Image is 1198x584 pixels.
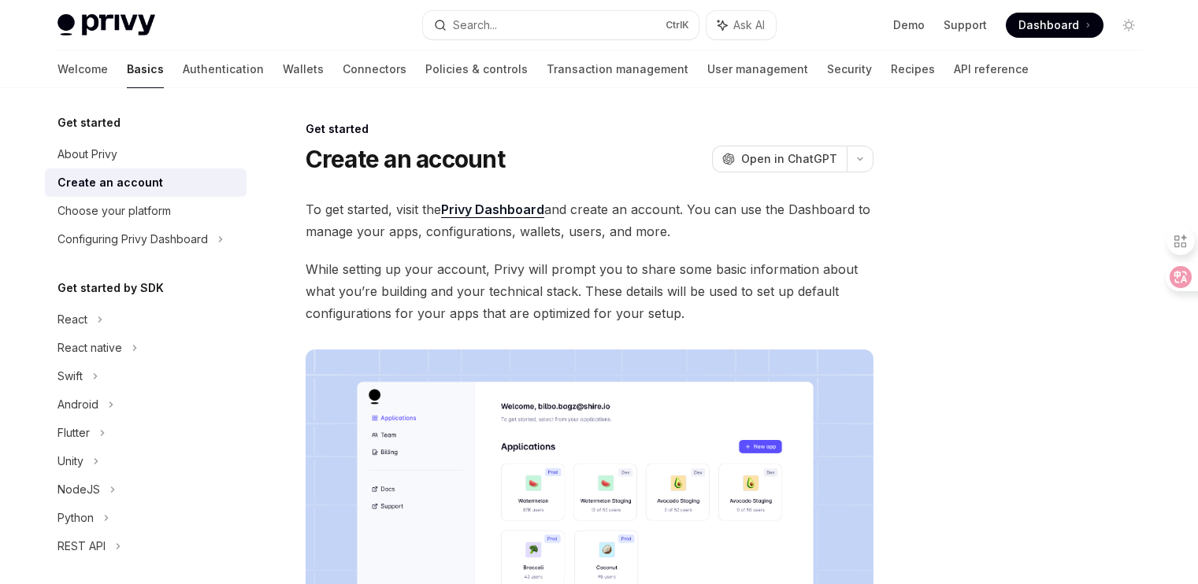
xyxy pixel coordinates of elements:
[891,50,935,88] a: Recipes
[183,50,264,88] a: Authentication
[57,423,90,442] div: Flutter
[57,113,121,132] h5: Get started
[57,395,98,414] div: Android
[57,173,163,192] div: Create an account
[954,50,1029,88] a: API reference
[425,50,528,88] a: Policies & controls
[57,338,122,357] div: React native
[57,508,94,527] div: Python
[306,121,873,137] div: Get started
[45,140,247,168] a: About Privy
[306,145,505,173] h1: Create an account
[45,168,247,197] a: Create an account
[57,50,108,88] a: Welcome
[343,50,406,88] a: Connectors
[57,14,155,36] img: light logo
[306,258,873,324] span: While setting up your account, Privy will prompt you to share some basic information about what y...
[57,230,208,249] div: Configuring Privy Dashboard
[57,310,87,329] div: React
[733,17,765,33] span: Ask AI
[893,17,925,33] a: Demo
[1116,13,1141,38] button: Toggle dark mode
[827,50,872,88] a: Security
[57,145,117,164] div: About Privy
[306,198,873,242] span: To get started, visit the and create an account. You can use the Dashboard to manage your apps, c...
[1006,13,1103,38] a: Dashboard
[283,50,324,88] a: Wallets
[707,50,808,88] a: User management
[712,146,847,172] button: Open in ChatGPT
[423,11,699,39] button: Search...CtrlK
[127,50,164,88] a: Basics
[57,537,106,556] div: REST API
[57,201,171,220] div: Choose your platform
[944,17,987,33] a: Support
[57,279,164,298] h5: Get started by SDK
[441,201,544,218] a: Privy Dashboard
[453,16,497,35] div: Search...
[741,151,837,167] span: Open in ChatGPT
[666,19,689,31] span: Ctrl K
[57,367,83,386] div: Swift
[57,480,100,499] div: NodeJS
[547,50,688,88] a: Transaction management
[707,11,776,39] button: Ask AI
[1018,17,1079,33] span: Dashboard
[57,452,83,471] div: Unity
[45,197,247,225] a: Choose your platform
